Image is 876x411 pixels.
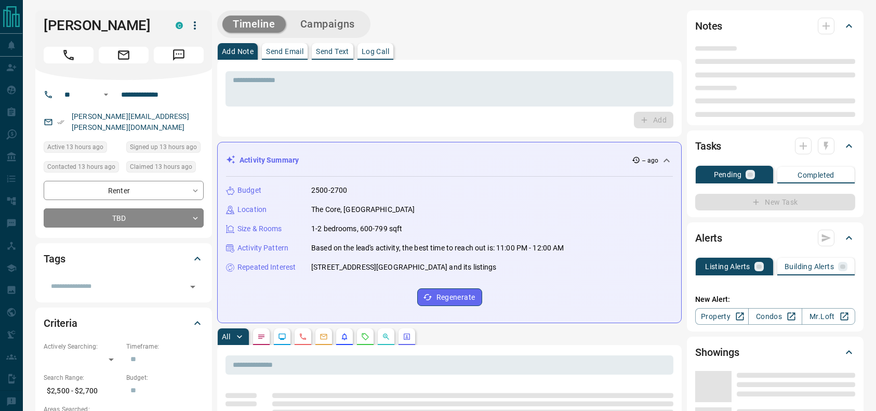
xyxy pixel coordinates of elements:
[748,308,802,325] a: Condos
[266,48,303,55] p: Send Email
[44,342,121,351] p: Actively Searching:
[126,141,204,156] div: Sun Aug 17 2025
[237,185,261,196] p: Budget
[311,185,347,196] p: 2500-2700
[237,223,282,234] p: Size & Rooms
[44,161,121,176] div: Sun Aug 17 2025
[44,311,204,336] div: Criteria
[44,315,77,332] h2: Criteria
[72,112,189,131] a: [PERSON_NAME][EMAIL_ADDRESS][PERSON_NAME][DOMAIN_NAME]
[47,142,103,152] span: Active 13 hours ago
[99,47,149,63] span: Email
[695,18,722,34] h2: Notes
[44,141,121,156] div: Sun Aug 17 2025
[222,333,230,340] p: All
[311,262,497,273] p: [STREET_ADDRESS][GEOGRAPHIC_DATA] and its listings
[382,333,390,341] svg: Opportunities
[222,48,254,55] p: Add Note
[695,340,855,365] div: Showings
[403,333,411,341] svg: Agent Actions
[311,204,415,215] p: The Core, [GEOGRAPHIC_DATA]
[44,181,204,200] div: Renter
[798,171,834,179] p: Completed
[695,344,739,361] h2: Showings
[237,262,296,273] p: Repeated Interest
[57,118,64,126] svg: Email Verified
[257,333,266,341] svg: Notes
[695,294,855,305] p: New Alert:
[642,156,658,165] p: -- ago
[802,308,855,325] a: Mr.Loft
[100,88,112,101] button: Open
[44,250,65,267] h2: Tags
[361,333,369,341] svg: Requests
[695,226,855,250] div: Alerts
[126,373,204,382] p: Budget:
[126,161,204,176] div: Sun Aug 17 2025
[320,333,328,341] svg: Emails
[785,263,834,270] p: Building Alerts
[311,223,402,234] p: 1-2 bedrooms, 600-799 sqft
[705,263,750,270] p: Listing Alerts
[362,48,389,55] p: Log Call
[176,22,183,29] div: condos.ca
[130,142,197,152] span: Signed up 13 hours ago
[714,171,742,178] p: Pending
[126,342,204,351] p: Timeframe:
[695,138,721,154] h2: Tasks
[316,48,349,55] p: Send Text
[695,230,722,246] h2: Alerts
[417,288,482,306] button: Regenerate
[47,162,115,172] span: Contacted 13 hours ago
[44,17,160,34] h1: [PERSON_NAME]
[299,333,307,341] svg: Calls
[44,382,121,400] p: $2,500 - $2,700
[340,333,349,341] svg: Listing Alerts
[240,155,299,166] p: Activity Summary
[130,162,192,172] span: Claimed 13 hours ago
[290,16,365,33] button: Campaigns
[185,280,200,294] button: Open
[44,47,94,63] span: Call
[154,47,204,63] span: Message
[44,208,204,228] div: TBD
[695,134,855,158] div: Tasks
[311,243,564,254] p: Based on the lead's activity, the best time to reach out is: 11:00 PM - 12:00 AM
[237,243,288,254] p: Activity Pattern
[237,204,267,215] p: Location
[44,373,121,382] p: Search Range:
[44,246,204,271] div: Tags
[226,151,673,170] div: Activity Summary-- ago
[695,14,855,38] div: Notes
[222,16,286,33] button: Timeline
[695,308,749,325] a: Property
[278,333,286,341] svg: Lead Browsing Activity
